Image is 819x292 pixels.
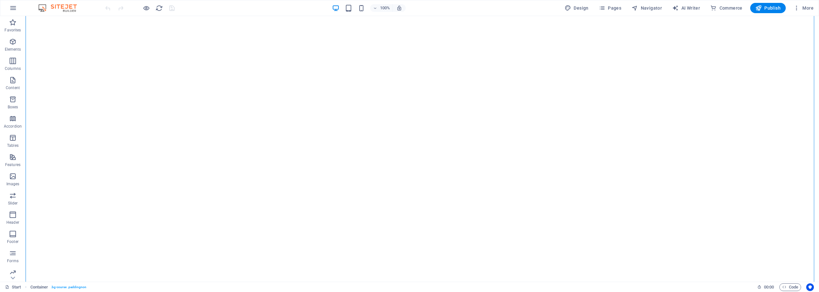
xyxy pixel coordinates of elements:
div: Design (Ctrl+Alt+Y) [562,3,591,13]
p: Header [6,220,19,225]
span: 00 00 [764,283,774,291]
p: Features [5,162,20,167]
p: Footer [7,239,19,244]
span: Navigator [632,5,662,11]
span: Click to select. Double-click to edit [30,283,48,291]
h6: Session time [757,283,774,291]
button: AI Writer [670,3,703,13]
p: Boxes [8,104,18,110]
button: More [791,3,816,13]
p: Favorites [4,28,21,33]
span: : [768,285,769,289]
p: Forms [7,258,19,263]
span: Code [782,283,798,291]
button: Click here to leave preview mode and continue editing [142,4,150,12]
span: . bg-course .paddingnon [51,283,87,291]
p: Content [6,85,20,90]
span: Commerce [710,5,743,11]
button: 100% [370,4,393,12]
p: Elements [5,47,21,52]
button: Navigator [629,3,664,13]
span: Publish [755,5,781,11]
button: reload [155,4,163,12]
p: Slider [8,201,18,206]
p: Accordion [4,124,22,129]
a: Click to cancel selection. Double-click to open Pages [5,283,21,291]
button: Usercentrics [806,283,814,291]
span: Pages [599,5,621,11]
button: Publish [750,3,786,13]
p: Tables [7,143,19,148]
span: AI Writer [672,5,700,11]
button: Code [779,283,801,291]
span: Design [565,5,589,11]
img: Editor Logo [37,4,85,12]
p: Images [6,181,20,187]
span: More [793,5,814,11]
button: Design [562,3,591,13]
h6: 100% [380,4,390,12]
button: Commerce [708,3,745,13]
nav: breadcrumb [30,283,87,291]
i: Reload page [155,4,163,12]
p: Columns [5,66,21,71]
button: Pages [596,3,624,13]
